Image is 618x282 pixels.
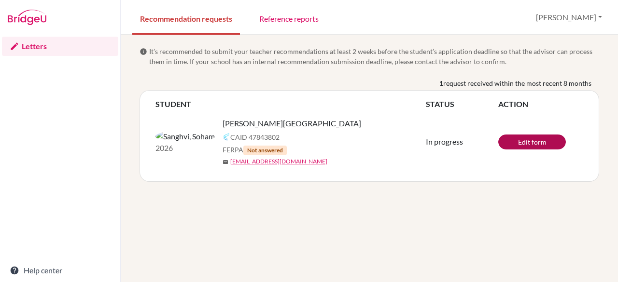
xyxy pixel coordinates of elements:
span: mail [223,159,228,165]
span: FERPA [223,145,287,155]
p: 2026 [155,142,215,154]
button: [PERSON_NAME] [532,8,606,27]
th: ACTION [498,98,583,110]
span: [PERSON_NAME][GEOGRAPHIC_DATA] [223,118,361,129]
span: Not answered [243,146,287,155]
span: In progress [426,137,463,146]
th: STUDENT [155,98,426,110]
span: request received within the most recent 8 months [443,78,591,88]
a: Reference reports [252,1,326,35]
th: STATUS [426,98,498,110]
a: Help center [2,261,118,280]
span: CAID 47843802 [230,132,280,142]
a: [EMAIL_ADDRESS][DOMAIN_NAME] [230,157,327,166]
b: 1 [439,78,443,88]
a: Letters [2,37,118,56]
span: It’s recommended to submit your teacher recommendations at least 2 weeks before the student’s app... [149,46,599,67]
span: info [140,48,147,55]
img: Common App logo [223,133,230,141]
img: Sanghvi, Soham [155,131,215,142]
img: Bridge-U [8,10,46,25]
a: Recommendation requests [132,1,240,35]
a: Edit form [498,134,566,149]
